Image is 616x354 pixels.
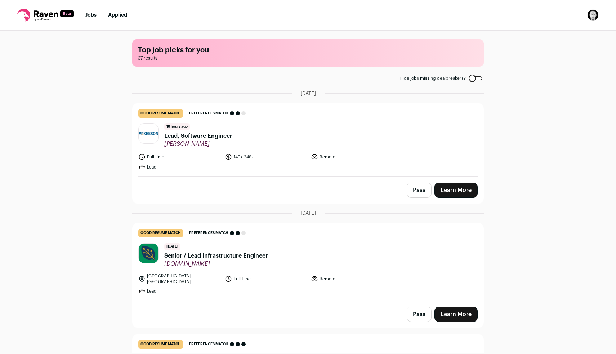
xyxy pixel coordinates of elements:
span: Preferences match [189,230,228,237]
li: Lead [138,288,220,295]
li: Lead [138,163,220,171]
a: Applied [108,13,127,18]
a: Jobs [85,13,97,18]
span: 18 hours ago [164,123,190,130]
button: Pass [407,183,432,198]
span: Hide jobs missing dealbreakers? [399,75,466,81]
li: Remote [311,273,393,285]
img: 828644-medium_jpg [587,9,599,21]
button: Pass [407,307,432,322]
a: Learn More [434,307,478,322]
div: good resume match [138,340,183,349]
span: Preferences match [189,110,228,117]
li: [GEOGRAPHIC_DATA], [GEOGRAPHIC_DATA] [138,273,220,285]
a: good resume match Preferences match 18 hours ago Lead, Software Engineer [PERSON_NAME] Full time ... [133,103,483,176]
span: [DATE] [300,210,316,217]
span: [DOMAIN_NAME] [164,260,268,267]
span: Lead, Software Engineer [164,132,232,140]
span: [PERSON_NAME] [164,140,232,148]
span: Preferences match [189,341,228,348]
a: good resume match Preferences match [DATE] Senior / Lead Infrastructure Engineer [DOMAIN_NAME] [G... [133,223,483,301]
img: 522462e0136c2b5a8f1a9ddaf3a8dd24459dd85951dbe64f8120daf629853f63.jpg [139,244,158,263]
li: Full time [138,153,220,161]
a: Learn More [434,183,478,198]
span: Senior / Lead Infrastructure Engineer [164,252,268,260]
span: 37 results [138,55,478,61]
div: good resume match [138,109,183,118]
img: ca89ed1ca101e99b5a8f3d5ad407f017fc4c6bd18a20fb90cafad476df440d6c.jpg [139,132,158,135]
button: Open dropdown [587,9,599,21]
span: [DATE] [300,90,316,97]
h1: Top job picks for you [138,45,478,55]
div: good resume match [138,229,183,237]
li: Remote [311,153,393,161]
span: [DATE] [164,243,180,250]
li: 149k-248k [225,153,307,161]
li: Full time [225,273,307,285]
